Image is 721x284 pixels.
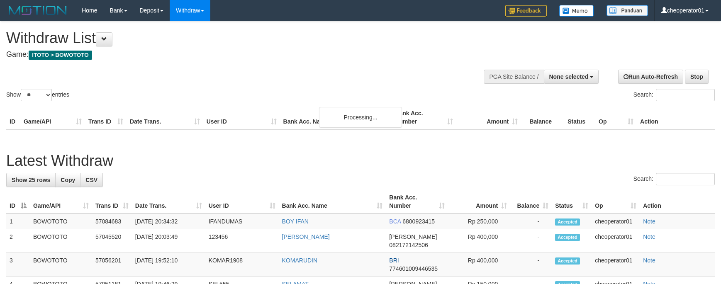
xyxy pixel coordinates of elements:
td: 57045520 [92,229,132,253]
label: Show entries [6,89,69,101]
a: [PERSON_NAME] [282,233,330,240]
span: CSV [85,177,97,183]
td: - [510,253,552,277]
td: IFANDUMAS [205,214,279,229]
td: 3 [6,253,30,277]
select: Showentries [21,89,52,101]
span: Accepted [555,234,580,241]
span: Copy 082172142506 to clipboard [389,242,428,248]
label: Search: [633,89,715,101]
span: Copy [61,177,75,183]
th: Op: activate to sort column ascending [592,190,640,214]
h4: Game: [6,51,473,59]
th: ID: activate to sort column descending [6,190,30,214]
td: [DATE] 20:34:32 [132,214,205,229]
img: Feedback.jpg [505,5,547,17]
th: Bank Acc. Name [280,106,392,129]
td: Rp 400,000 [448,253,510,277]
td: - [510,214,552,229]
th: Amount [456,106,521,129]
a: Note [643,233,655,240]
th: Bank Acc. Name: activate to sort column ascending [279,190,386,214]
td: [DATE] 20:03:49 [132,229,205,253]
th: Status [564,106,595,129]
th: Bank Acc. Number [392,106,456,129]
span: Accepted [555,218,580,226]
span: Copy 6800923415 to clipboard [402,218,435,225]
th: Action [637,106,715,129]
th: Bank Acc. Number: activate to sort column ascending [386,190,448,214]
td: BOWOTOTO [30,229,92,253]
td: 123456 [205,229,279,253]
td: Rp 250,000 [448,214,510,229]
div: Processing... [319,107,402,128]
th: ID [6,106,20,129]
h1: Latest Withdraw [6,153,715,169]
span: Copy 774601009446535 to clipboard [389,265,438,272]
img: MOTION_logo.png [6,4,69,17]
span: BRI [389,257,399,264]
a: Copy [55,173,80,187]
td: 57084683 [92,214,132,229]
td: cheoperator01 [592,253,640,277]
td: cheoperator01 [592,229,640,253]
td: KOMAR1908 [205,253,279,277]
td: 2 [6,229,30,253]
span: None selected [549,73,589,80]
span: ITOTO > BOWOTOTO [29,51,92,60]
th: Action [640,190,715,214]
th: Game/API: activate to sort column ascending [30,190,92,214]
img: panduan.png [607,5,648,16]
h1: Withdraw List [6,30,473,46]
td: BOWOTOTO [30,214,92,229]
th: Op [595,106,637,129]
span: BCA [389,218,401,225]
input: Search: [656,89,715,101]
a: Note [643,257,655,264]
td: cheoperator01 [592,214,640,229]
a: Run Auto-Refresh [618,70,683,84]
th: Balance [521,106,564,129]
a: Stop [685,70,709,84]
td: 57056201 [92,253,132,277]
td: 1 [6,214,30,229]
label: Search: [633,173,715,185]
td: - [510,229,552,253]
img: Button%20Memo.svg [559,5,594,17]
th: Balance: activate to sort column ascending [510,190,552,214]
a: CSV [80,173,103,187]
th: User ID: activate to sort column ascending [205,190,279,214]
a: Show 25 rows [6,173,56,187]
th: Amount: activate to sort column ascending [448,190,510,214]
a: KOMARUDIN [282,257,318,264]
td: BOWOTOTO [30,253,92,277]
th: Trans ID [85,106,127,129]
button: None selected [544,70,599,84]
span: Accepted [555,257,580,265]
td: Rp 400,000 [448,229,510,253]
td: [DATE] 19:52:10 [132,253,205,277]
th: Game/API [20,106,85,129]
div: PGA Site Balance / [484,70,543,84]
input: Search: [656,173,715,185]
span: Show 25 rows [12,177,50,183]
th: Date Trans.: activate to sort column ascending [132,190,205,214]
span: [PERSON_NAME] [389,233,437,240]
th: Status: activate to sort column ascending [552,190,592,214]
th: Trans ID: activate to sort column ascending [92,190,132,214]
th: Date Trans. [127,106,203,129]
th: User ID [203,106,280,129]
a: BOY IFAN [282,218,309,225]
a: Note [643,218,655,225]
